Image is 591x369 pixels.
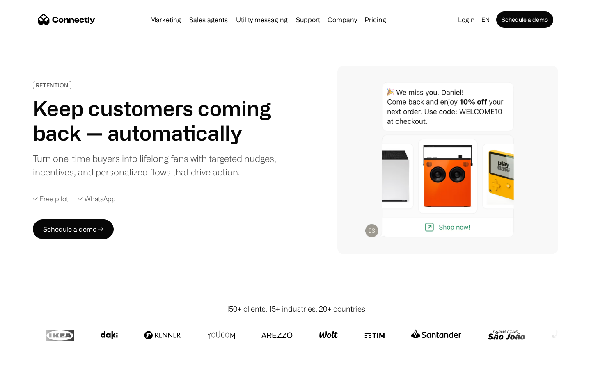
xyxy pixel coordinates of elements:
[226,303,365,314] div: 150+ clients, 15+ industries, 20+ countries
[33,96,282,145] h1: Keep customers coming back — automatically
[36,82,69,88] div: RETENTION
[33,152,282,179] div: Turn one-time buyers into lifelong fans with targeted nudges, incentives, and personalized flows ...
[16,355,49,366] ul: Language list
[481,14,490,25] div: en
[78,195,116,203] div: ✓ WhatsApp
[186,16,231,23] a: Sales agents
[233,16,291,23] a: Utility messaging
[496,11,553,28] a: Schedule a demo
[455,14,478,25] a: Login
[33,195,68,203] div: ✓ Free pilot
[293,16,323,23] a: Support
[147,16,184,23] a: Marketing
[328,14,357,25] div: Company
[361,16,389,23] a: Pricing
[33,219,114,239] a: Schedule a demo →
[8,354,49,366] aside: Language selected: English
